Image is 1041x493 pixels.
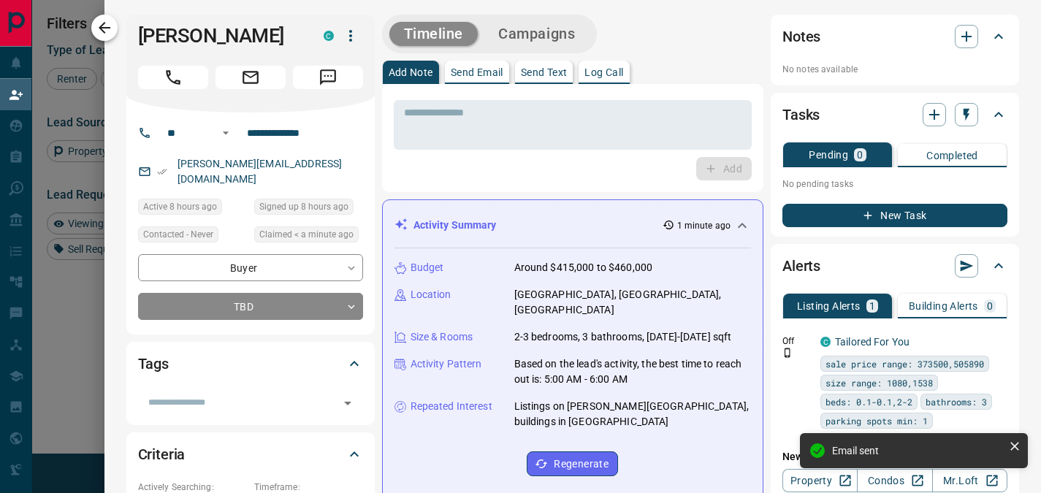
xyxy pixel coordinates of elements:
[782,348,793,358] svg: Push Notification Only
[782,97,1007,132] div: Tasks
[411,287,451,302] p: Location
[514,260,653,275] p: Around $415,000 to $460,000
[143,199,217,214] span: Active 8 hours ago
[926,394,987,409] span: bathrooms: 3
[394,212,752,239] div: Activity Summary1 minute ago
[138,66,208,89] span: Call
[909,301,978,311] p: Building Alerts
[825,394,912,409] span: beds: 0.1-0.1,2-2
[820,337,831,347] div: condos.ca
[514,287,752,318] p: [GEOGRAPHIC_DATA], [GEOGRAPHIC_DATA], [GEOGRAPHIC_DATA]
[782,204,1007,227] button: New Task
[782,254,820,278] h2: Alerts
[411,329,473,345] p: Size & Rooms
[857,150,863,160] p: 0
[782,19,1007,54] div: Notes
[782,335,812,348] p: Off
[782,469,858,492] a: Property
[389,22,478,46] button: Timeline
[157,167,167,177] svg: Email Verified
[389,67,433,77] p: Add Note
[259,199,348,214] span: Signed up 8 hours ago
[869,301,875,311] p: 1
[411,356,482,372] p: Activity Pattern
[825,356,984,371] span: sale price range: 373500,505890
[782,248,1007,283] div: Alerts
[217,124,234,142] button: Open
[138,352,169,375] h2: Tags
[527,451,618,476] button: Regenerate
[138,443,186,466] h2: Criteria
[259,227,354,242] span: Claimed < a minute ago
[254,199,363,219] div: Wed Oct 15 2025
[797,301,861,311] p: Listing Alerts
[782,103,820,126] h2: Tasks
[825,375,933,390] span: size range: 1080,1538
[514,329,732,345] p: 2-3 bedrooms, 3 bathrooms, [DATE]-[DATE] sqft
[254,226,363,247] div: Wed Oct 15 2025
[293,66,363,89] span: Message
[926,150,978,161] p: Completed
[413,218,497,233] p: Activity Summary
[832,445,1003,456] div: Email sent
[514,356,752,387] p: Based on the lead's activity, the best time to reach out is: 5:00 AM - 6:00 AM
[143,227,213,242] span: Contacted - Never
[809,150,848,160] p: Pending
[782,449,1007,465] p: New Alert:
[324,31,334,41] div: condos.ca
[411,399,492,414] p: Repeated Interest
[677,219,731,232] p: 1 minute ago
[216,66,286,89] span: Email
[825,413,928,428] span: parking spots min: 1
[138,24,302,47] h1: [PERSON_NAME]
[451,67,503,77] p: Send Email
[338,393,358,413] button: Open
[178,158,343,185] a: [PERSON_NAME][EMAIL_ADDRESS][DOMAIN_NAME]
[138,199,247,219] div: Wed Oct 15 2025
[484,22,590,46] button: Campaigns
[782,173,1007,195] p: No pending tasks
[138,437,363,472] div: Criteria
[138,254,363,281] div: Buyer
[514,399,752,429] p: Listings on [PERSON_NAME][GEOGRAPHIC_DATA], buildings in [GEOGRAPHIC_DATA]
[138,293,363,320] div: TBD
[782,25,820,48] h2: Notes
[138,346,363,381] div: Tags
[521,67,568,77] p: Send Text
[835,336,910,348] a: Tailored For You
[584,67,623,77] p: Log Call
[411,260,444,275] p: Budget
[987,301,993,311] p: 0
[782,63,1007,76] p: No notes available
